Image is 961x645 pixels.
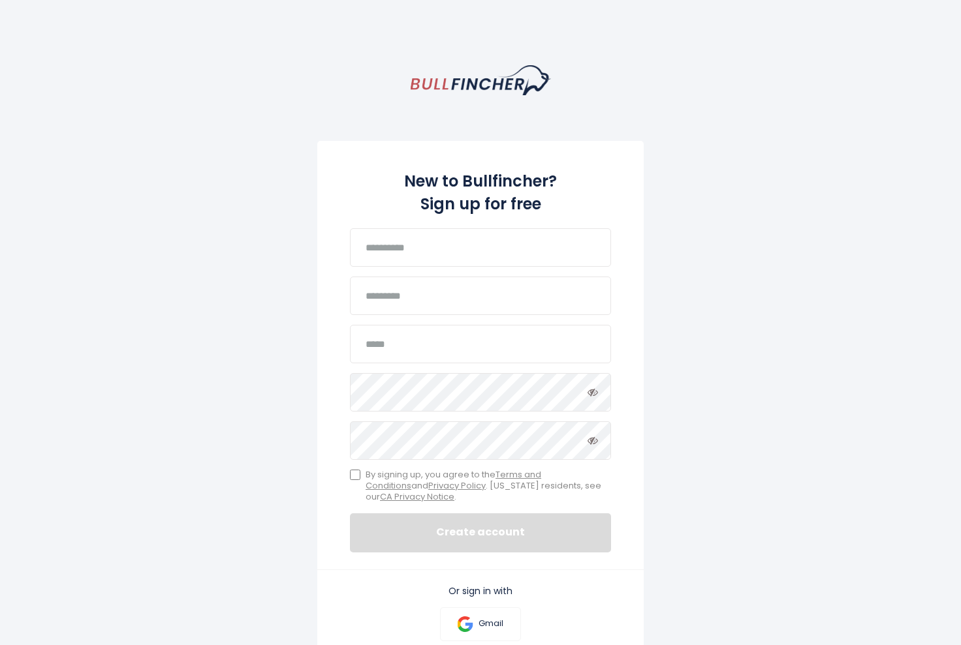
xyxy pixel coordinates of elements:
a: CA Privacy Notice [380,490,454,503]
a: homepage [411,65,551,95]
input: By signing up, you agree to theTerms and ConditionsandPrivacy Policy. [US_STATE] residents, see o... [350,470,360,480]
button: Create account [350,513,611,552]
i: Toggle password visibility [588,387,598,397]
span: By signing up, you agree to the and . [US_STATE] residents, see our . [366,470,611,503]
a: Gmail [440,607,520,641]
h2: New to Bullfincher? Sign up for free [350,170,611,215]
p: Gmail [479,618,503,629]
a: Terms and Conditions [366,468,541,492]
p: Or sign in with [350,585,611,597]
a: Privacy Policy [428,479,486,492]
